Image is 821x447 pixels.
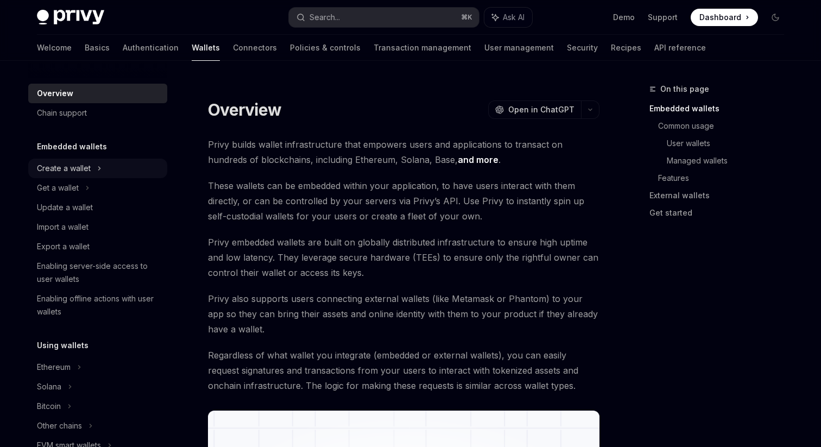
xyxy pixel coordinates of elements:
div: Import a wallet [37,221,89,234]
span: Ask AI [503,12,525,23]
a: Import a wallet [28,217,167,237]
div: Enabling offline actions with user wallets [37,292,161,318]
a: Dashboard [691,9,758,26]
a: Connectors [233,35,277,61]
a: User wallets [667,135,793,152]
span: Dashboard [699,12,741,23]
a: Policies & controls [290,35,361,61]
a: User management [484,35,554,61]
div: Export a wallet [37,240,90,253]
span: Privy also supports users connecting external wallets (like Metamask or Phantom) to your app so t... [208,291,599,337]
button: Toggle dark mode [767,9,784,26]
a: Enabling offline actions with user wallets [28,289,167,322]
a: External wallets [649,187,793,204]
a: Chain support [28,103,167,123]
a: Authentication [123,35,179,61]
div: Enabling server-side access to user wallets [37,260,161,286]
div: Overview [37,87,73,100]
div: Other chains [37,419,82,432]
div: Search... [310,11,340,24]
a: Update a wallet [28,198,167,217]
a: and more [458,154,498,166]
h5: Embedded wallets [37,140,107,153]
a: Managed wallets [667,152,793,169]
a: Basics [85,35,110,61]
a: Get started [649,204,793,222]
a: Security [567,35,598,61]
a: Common usage [658,117,793,135]
span: Privy embedded wallets are built on globally distributed infrastructure to ensure high uptime and... [208,235,599,280]
h5: Using wallets [37,339,89,352]
a: Embedded wallets [649,100,793,117]
button: Search...⌘K [289,8,479,27]
button: Open in ChatGPT [488,100,581,119]
div: Update a wallet [37,201,93,214]
div: Ethereum [37,361,71,374]
a: Recipes [611,35,641,61]
a: Demo [613,12,635,23]
span: Open in ChatGPT [508,104,574,115]
span: ⌘ K [461,13,472,22]
span: On this page [660,83,709,96]
a: Enabling server-side access to user wallets [28,256,167,289]
h1: Overview [208,100,281,119]
a: Overview [28,84,167,103]
span: These wallets can be embedded within your application, to have users interact with them directly,... [208,178,599,224]
div: Create a wallet [37,162,91,175]
button: Ask AI [484,8,532,27]
a: Welcome [37,35,72,61]
a: Export a wallet [28,237,167,256]
div: Bitcoin [37,400,61,413]
div: Solana [37,380,61,393]
img: dark logo [37,10,104,25]
span: Privy builds wallet infrastructure that empowers users and applications to transact on hundreds o... [208,137,599,167]
a: Support [648,12,678,23]
div: Chain support [37,106,87,119]
a: Transaction management [374,35,471,61]
a: API reference [654,35,706,61]
div: Get a wallet [37,181,79,194]
a: Wallets [192,35,220,61]
a: Features [658,169,793,187]
span: Regardless of what wallet you integrate (embedded or external wallets), you can easily request si... [208,348,599,393]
